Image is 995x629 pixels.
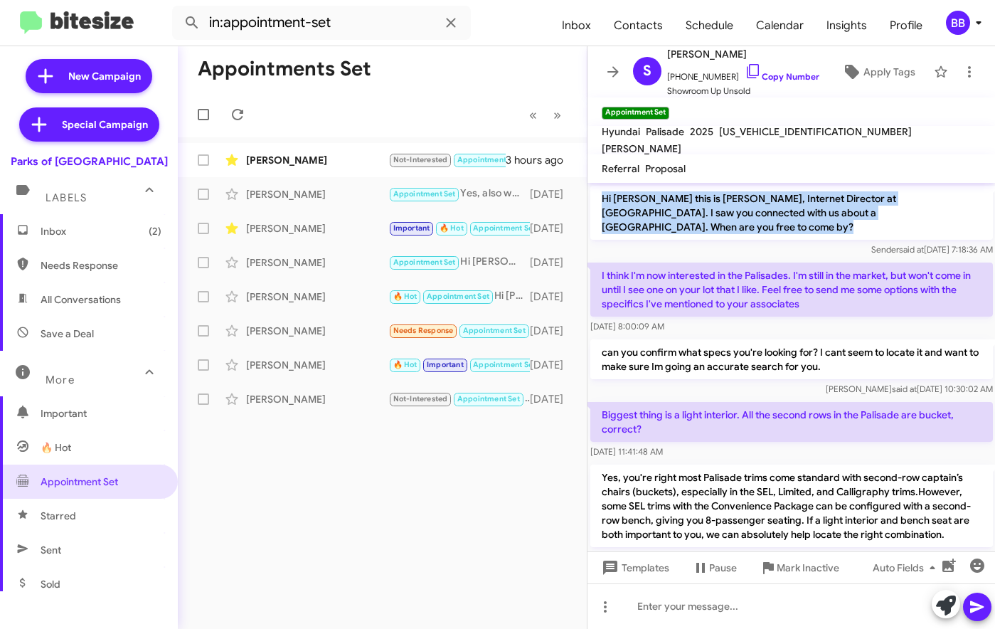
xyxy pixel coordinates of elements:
a: Contacts [602,5,674,46]
span: [PERSON_NAME] [667,46,819,63]
span: Hyundai [602,125,640,138]
div: [PERSON_NAME] [246,255,388,270]
span: said at [891,384,916,394]
span: Needs Response [393,326,454,335]
a: Profile [878,5,934,46]
span: Apply Tags [863,59,915,85]
h1: Appointments Set [198,58,371,80]
span: Appointment Set [427,292,489,301]
span: Templates [599,555,669,581]
span: Pause [709,555,737,581]
input: Search [172,6,471,40]
button: Next [545,100,570,129]
nav: Page navigation example [521,100,570,129]
span: Showroom Up Unsold [667,84,819,98]
a: Special Campaign [19,107,159,142]
span: Not-Interested [393,155,448,164]
button: BB [934,11,979,35]
span: S [643,60,651,83]
div: [DATE] [530,255,575,270]
span: Appointment Set [473,360,536,369]
div: BB [946,11,970,35]
div: [DATE] [530,221,575,236]
div: [DATE] [530,392,575,406]
span: Auto Fields [873,555,941,581]
div: [PERSON_NAME] [246,290,388,304]
p: I think I'm now interested in the Palisades. I'm still in the market, but won't come in until I s... [590,263,993,317]
div: [PERSON_NAME] [246,358,388,372]
span: Appointment Set [393,258,456,267]
a: New Campaign [26,59,152,93]
a: Schedule [674,5,745,46]
span: Save a Deal [41,327,94,341]
button: Auto Fields [861,555,952,581]
span: Important [427,360,464,369]
div: 3 hours ago [506,153,575,167]
span: said at [898,244,923,255]
button: Templates [587,555,681,581]
span: « [529,106,537,124]
span: Proposal [645,162,686,175]
div: Yes, also wondering why you are charging 2000 more than your counterpart in [GEOGRAPHIC_DATA]... ... [388,186,530,202]
div: Hi [PERSON_NAME] it's [PERSON_NAME] at [GEOGRAPHIC_DATA]. Our Back-to-School special is on now th... [388,288,530,305]
span: [PERSON_NAME] [DATE] 10:30:02 AM [825,384,992,394]
span: Important [393,223,430,233]
span: Palisade [646,125,684,138]
span: Appointment Set [473,223,536,233]
span: Referral [602,162,639,175]
span: Starred [41,509,76,523]
a: Copy Number [745,71,819,82]
a: Inbox [550,5,602,46]
span: 🔥 Hot [393,360,417,369]
button: Mark Inactive [748,555,851,581]
span: Calendar [745,5,815,46]
span: 🔥 Hot [440,223,464,233]
span: Appointment Set [41,475,118,489]
span: All Conversations [41,292,121,307]
button: Apply Tags [829,59,927,85]
span: Appointment Set [457,155,520,164]
div: [DATE] [530,187,575,201]
div: K [388,322,530,339]
span: [PERSON_NAME] [602,142,681,155]
p: Biggest thing is a light interior. All the second rows in the Palisade are bucket, correct? [590,402,993,442]
span: [DATE] 11:41:48 AM [590,446,663,457]
span: » [553,106,561,124]
span: Sender [DATE] 7:18:36 AM [871,244,992,255]
span: Mark Inactive [777,555,839,581]
div: Parks of [GEOGRAPHIC_DATA] [11,154,168,169]
span: Appointment Set [393,189,456,199]
span: (2) [149,224,161,238]
span: 🔥 Hot [41,440,71,455]
div: [PERSON_NAME] [246,392,388,406]
span: 🔥 Hot [393,292,417,301]
div: Perfect we are excited to meet you [DATE]. [388,220,530,236]
div: [PERSON_NAME] [246,221,388,236]
span: Inbox [41,224,161,238]
p: can you confirm what specs you're looking for? I cant seem to locate it and want to make sure Im ... [590,339,993,379]
small: Appointment Set [602,107,669,120]
span: More [46,374,75,386]
p: Hi [PERSON_NAME] this is [PERSON_NAME], Internet Director at [GEOGRAPHIC_DATA]. I saw you connect... [590,186,993,240]
span: New Campaign [68,69,141,83]
span: Labels [46,191,87,204]
span: [DATE] 8:00:09 AM [590,321,664,332]
div: [DATE] [530,358,575,372]
span: 2025 [690,125,713,138]
span: [US_VEHICLE_IDENTIFICATION_NUMBER] [719,125,912,138]
span: [PHONE_NUMBER] [667,63,819,84]
span: Special Campaign [62,117,148,132]
div: I said that I have $500 or $100 but is not going to work. [388,391,530,407]
span: Sent [41,543,61,557]
div: Hi [PERSON_NAME] this is [PERSON_NAME] at [GEOGRAPHIC_DATA]. Just wanted to follow up and make su... [388,254,530,270]
div: [PERSON_NAME] [246,187,388,201]
span: Appointment Set [457,394,520,403]
button: Pause [681,555,748,581]
span: Not-Interested [393,394,448,403]
div: Could I come by [DATE] possibly. [388,152,506,168]
span: Needs Response [41,258,161,273]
